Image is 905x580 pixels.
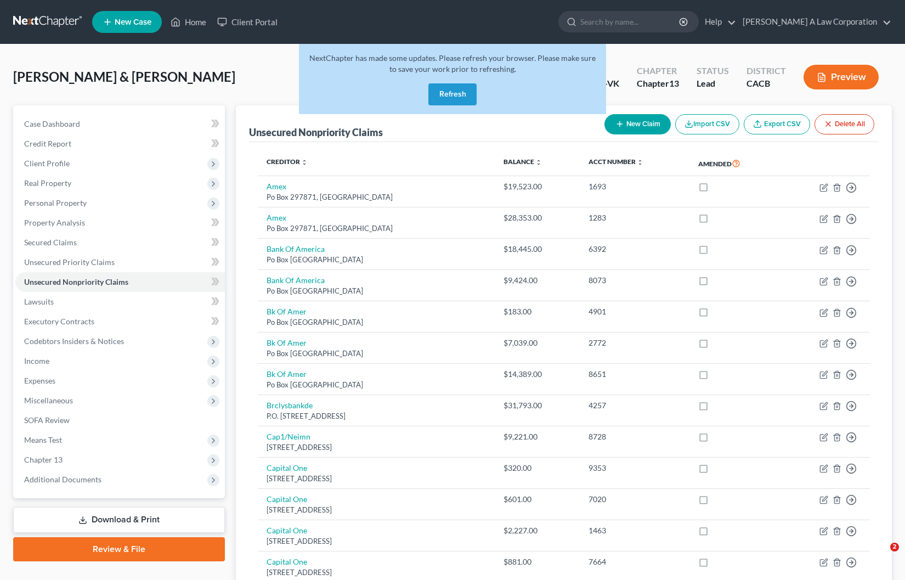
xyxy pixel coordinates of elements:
div: $18,445.00 [504,244,571,255]
span: Secured Claims [24,238,77,247]
a: SOFA Review [15,410,225,430]
i: unfold_more [535,159,542,166]
a: Acct Number unfold_more [589,157,643,166]
div: [STREET_ADDRESS] [267,536,486,547]
div: [STREET_ADDRESS] [267,505,486,515]
button: Refresh [428,83,477,105]
div: 8651 [589,369,681,380]
a: Cap1/Neimn [267,432,310,441]
a: Amex [267,182,286,191]
div: $31,793.00 [504,400,571,411]
div: Chapter [637,77,679,90]
span: Expenses [24,376,55,385]
div: 7664 [589,556,681,567]
div: [STREET_ADDRESS] [267,567,486,578]
div: $9,424.00 [504,275,571,286]
a: Lawsuits [15,292,225,312]
a: Client Portal [212,12,283,32]
a: Secured Claims [15,233,225,252]
span: NextChapter has made some updates. Please refresh your browser. Please make sure to save your wor... [309,53,596,74]
div: CACB [746,77,786,90]
div: $7,039.00 [504,337,571,348]
a: Balance unfold_more [504,157,542,166]
div: Po Box [GEOGRAPHIC_DATA] [267,348,486,359]
div: 4901 [589,306,681,317]
a: Bk Of Amer [267,307,307,316]
a: Export CSV [744,114,810,134]
i: unfold_more [637,159,643,166]
a: Download & Print [13,507,225,533]
div: Lead [697,77,729,90]
a: Credit Report [15,134,225,154]
div: $320.00 [504,463,571,474]
a: Creditor unfold_more [267,157,308,166]
div: Unsecured Nonpriority Claims [249,126,383,139]
div: 6392 [589,244,681,255]
a: Capital One [267,494,307,504]
div: Chapter [637,65,679,77]
span: Unsecured Nonpriority Claims [24,277,128,286]
a: Home [165,12,212,32]
span: [PERSON_NAME] & [PERSON_NAME] [13,69,235,85]
button: Delete All [814,114,874,134]
div: $601.00 [504,494,571,505]
span: SOFA Review [24,415,70,425]
div: P.O. [STREET_ADDRESS] [267,411,486,421]
div: 8073 [589,275,681,286]
div: $183.00 [504,306,571,317]
button: New Claim [604,114,671,134]
div: 2772 [589,337,681,348]
a: Capital One [267,526,307,535]
span: Property Analysis [24,218,85,227]
a: Review & File [13,537,225,561]
div: 7020 [589,494,681,505]
a: Capital One [267,463,307,472]
a: Unsecured Priority Claims [15,252,225,272]
a: Help [699,12,736,32]
span: Unsecured Priority Claims [24,257,115,267]
a: Bank Of America [267,275,325,285]
span: Credit Report [24,139,71,148]
div: Po Box [GEOGRAPHIC_DATA] [267,286,486,296]
div: Po Box 297871, [GEOGRAPHIC_DATA] [267,223,486,234]
div: $14,389.00 [504,369,571,380]
a: Amex [267,213,286,222]
a: Executory Contracts [15,312,225,331]
a: Bk Of Amer [267,338,307,347]
button: Preview [804,65,879,89]
div: 1283 [589,212,681,223]
div: Po Box [GEOGRAPHIC_DATA] [267,255,486,265]
div: District [746,65,786,77]
div: Po Box [GEOGRAPHIC_DATA] [267,317,486,328]
div: $9,221.00 [504,431,571,442]
span: Case Dashboard [24,119,80,128]
span: Client Profile [24,159,70,168]
div: $881.00 [504,556,571,567]
iframe: Intercom live chat [868,543,894,569]
span: Means Test [24,435,62,444]
button: Import CSV [675,114,739,134]
a: Bank Of America [267,244,325,254]
a: Unsecured Nonpriority Claims [15,272,225,292]
a: Brclysbankde [267,401,313,410]
span: Additional Documents [24,475,101,484]
div: 9353 [589,463,681,474]
div: Po Box [GEOGRAPHIC_DATA] [267,380,486,390]
div: Po Box 297871, [GEOGRAPHIC_DATA] [267,192,486,202]
a: Case Dashboard [15,114,225,134]
span: Personal Property [24,198,87,207]
span: 2 [890,543,899,551]
div: $19,523.00 [504,181,571,192]
div: 1693 [589,181,681,192]
span: Lawsuits [24,297,54,306]
th: Amended [689,151,780,176]
input: Search by name... [580,12,681,32]
span: Chapter 13 [24,455,63,464]
div: [STREET_ADDRESS] [267,442,486,453]
a: Bk Of Amer [267,369,307,379]
div: [STREET_ADDRESS] [267,474,486,484]
a: [PERSON_NAME] A Law Corporation [737,12,891,32]
div: Status [697,65,729,77]
a: Property Analysis [15,213,225,233]
div: 8728 [589,431,681,442]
